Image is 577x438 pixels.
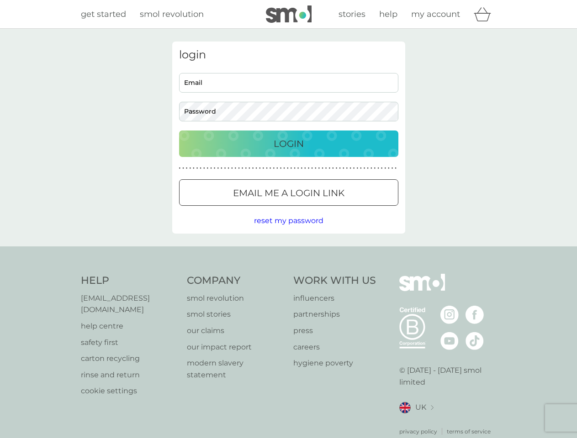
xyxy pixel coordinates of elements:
[349,166,351,171] p: ●
[187,357,284,381] a: modern slavery statement
[379,9,397,19] span: help
[231,166,233,171] p: ●
[224,166,226,171] p: ●
[81,9,126,19] span: get started
[336,166,338,171] p: ●
[399,402,411,413] img: UK flag
[343,166,344,171] p: ●
[293,274,376,288] h4: Work With Us
[266,166,268,171] p: ●
[339,8,365,21] a: stories
[214,166,216,171] p: ●
[466,306,484,324] img: visit the smol Facebook page
[447,427,491,436] a: terms of service
[266,5,312,23] img: smol
[187,292,284,304] a: smol revolution
[415,401,426,413] span: UK
[273,166,275,171] p: ●
[81,385,178,397] a: cookie settings
[263,166,265,171] p: ●
[252,166,254,171] p: ●
[249,166,250,171] p: ●
[325,166,327,171] p: ●
[399,365,497,388] p: © [DATE] - [DATE] smol limited
[255,166,257,171] p: ●
[346,166,348,171] p: ●
[294,166,296,171] p: ●
[270,166,271,171] p: ●
[293,308,376,320] a: partnerships
[179,166,181,171] p: ●
[308,166,310,171] p: ●
[187,274,284,288] h4: Company
[332,166,334,171] p: ●
[301,166,302,171] p: ●
[254,216,323,225] span: reset my password
[293,341,376,353] a: careers
[196,166,198,171] p: ●
[217,166,219,171] p: ●
[221,166,222,171] p: ●
[367,166,369,171] p: ●
[242,166,244,171] p: ●
[311,166,313,171] p: ●
[318,166,320,171] p: ●
[140,9,204,19] span: smol revolution
[399,427,437,436] p: privacy policy
[399,274,445,305] img: smol
[440,306,459,324] img: visit the smol Instagram page
[140,8,204,21] a: smol revolution
[297,166,299,171] p: ●
[293,325,376,337] a: press
[81,292,178,316] p: [EMAIL_ADDRESS][DOMAIN_NAME]
[388,166,390,171] p: ●
[287,166,289,171] p: ●
[179,48,398,62] h3: login
[81,369,178,381] p: rinse and return
[187,308,284,320] a: smol stories
[187,325,284,337] a: our claims
[81,337,178,349] a: safety first
[377,166,379,171] p: ●
[474,5,497,23] div: basket
[339,9,365,19] span: stories
[339,166,341,171] p: ●
[328,166,330,171] p: ●
[315,166,317,171] p: ●
[353,166,355,171] p: ●
[283,166,285,171] p: ●
[395,166,397,171] p: ●
[274,136,304,151] p: Login
[293,292,376,304] a: influencers
[245,166,247,171] p: ●
[276,166,278,171] p: ●
[379,8,397,21] a: help
[81,320,178,332] a: help centre
[280,166,282,171] p: ●
[233,186,344,200] p: Email me a login link
[291,166,292,171] p: ●
[81,353,178,365] a: carton recycling
[193,166,195,171] p: ●
[186,166,188,171] p: ●
[364,166,365,171] p: ●
[411,8,460,21] a: my account
[203,166,205,171] p: ●
[187,341,284,353] a: our impact report
[374,166,376,171] p: ●
[293,357,376,369] a: hygiene poverty
[189,166,191,171] p: ●
[381,166,383,171] p: ●
[431,405,434,410] img: select a new location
